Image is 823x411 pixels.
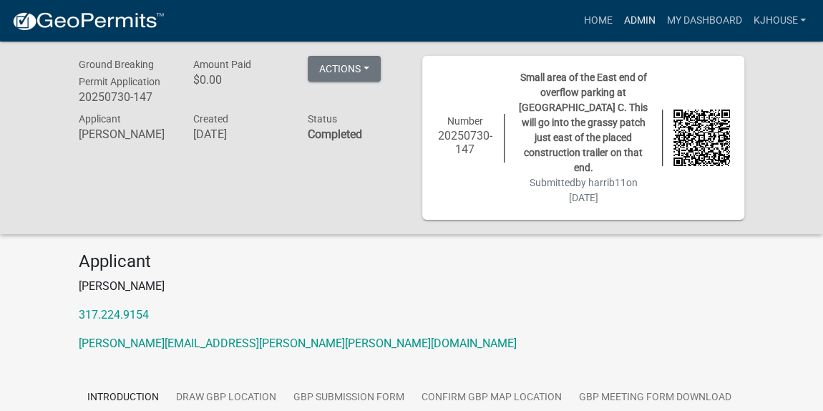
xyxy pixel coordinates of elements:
span: Small area of the East end of overflow parking at [GEOGRAPHIC_DATA] C. This will go into the gras... [519,72,648,173]
button: Actions [308,56,381,82]
h6: [PERSON_NAME] [79,127,172,141]
a: Admin [618,7,661,34]
h6: 20250730-147 [437,129,493,156]
a: Home [578,7,618,34]
img: QR code [673,110,730,166]
span: Status [308,113,337,125]
h6: [DATE] [193,127,286,141]
span: Applicant [79,113,121,125]
span: Amount Paid [193,59,251,70]
h6: 20250730-147 [79,90,172,104]
span: Ground Breaking Permit Application [79,59,160,87]
p: [PERSON_NAME] [79,278,744,295]
span: Created [193,113,228,125]
h6: $0.00 [193,73,286,87]
span: by harrib11 [575,177,626,188]
h4: Applicant [79,251,744,272]
a: My Dashboard [661,7,747,34]
span: Submitted on [DATE] [530,177,638,203]
strong: Completed [308,127,362,141]
a: [PERSON_NAME][EMAIL_ADDRESS][PERSON_NAME][PERSON_NAME][DOMAIN_NAME] [79,337,517,350]
a: 317.224.9154 [79,308,149,321]
span: Number [447,115,483,127]
a: kjhouse [747,7,812,34]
